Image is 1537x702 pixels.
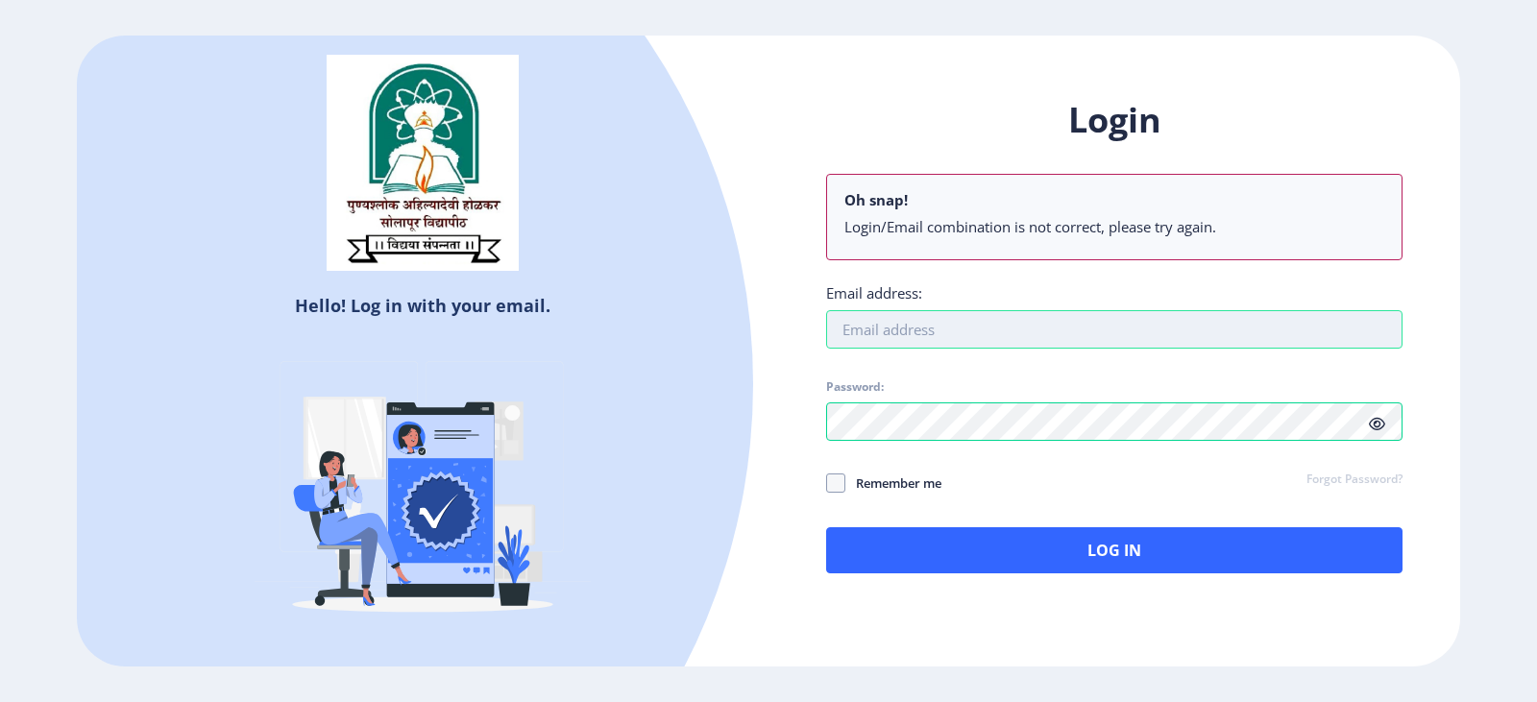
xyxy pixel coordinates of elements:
[844,217,1384,236] li: Login/Email combination is not correct, please try again.
[826,97,1403,143] h1: Login
[845,472,941,495] span: Remember me
[826,527,1403,573] button: Log In
[826,379,884,395] label: Password:
[91,661,754,691] h5: Don't have an account?
[826,283,922,303] label: Email address:
[1306,472,1403,489] a: Forgot Password?
[327,55,519,272] img: sulogo.png
[502,662,590,690] a: Register
[844,190,908,209] b: Oh snap!
[255,325,591,661] img: Verified-rafiki.svg
[826,310,1403,349] input: Email address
